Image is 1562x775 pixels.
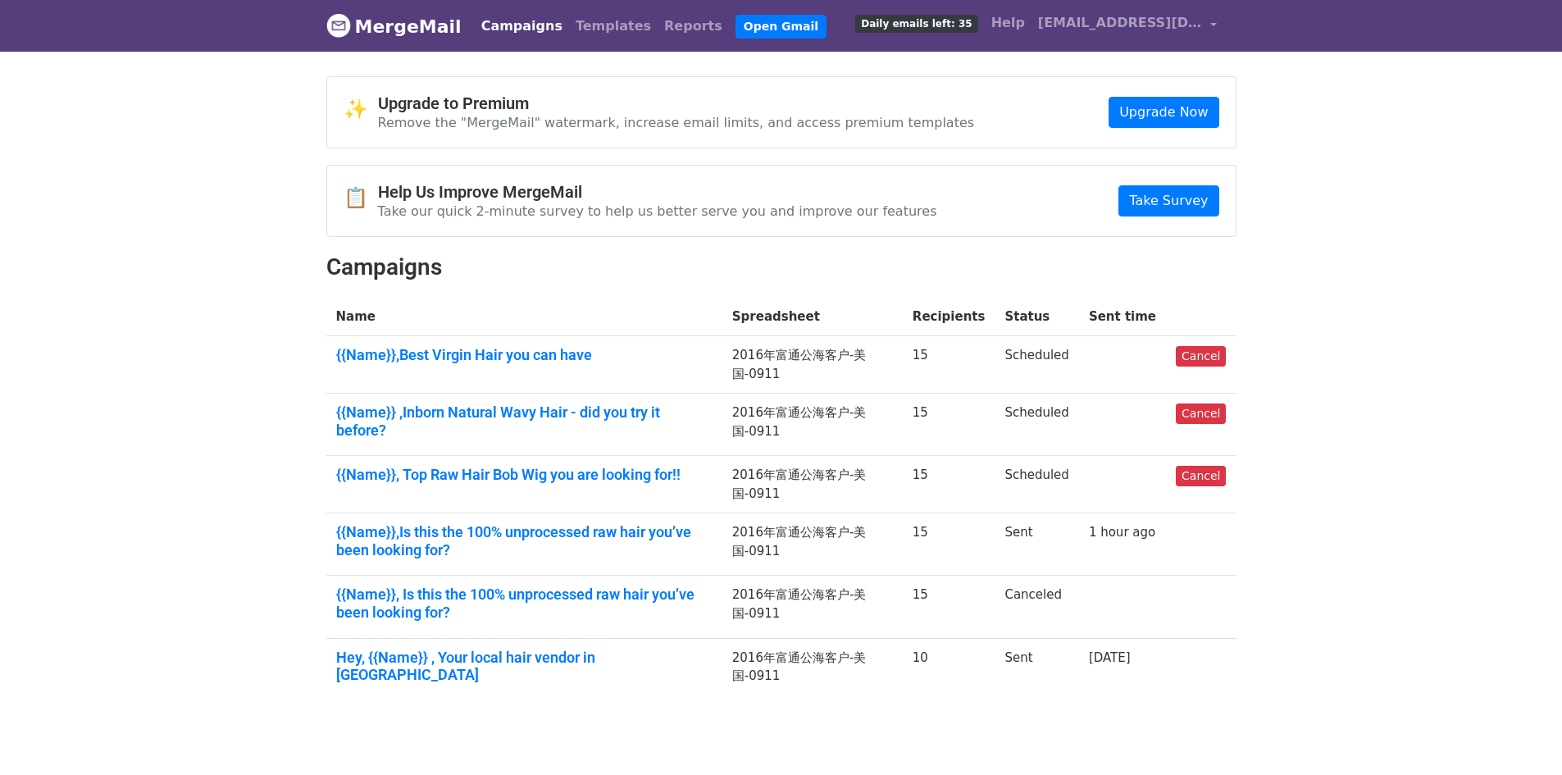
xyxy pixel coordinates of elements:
p: Remove the "MergeMail" watermark, increase email limits, and access premium templates [378,114,975,131]
span: 📋 [344,186,378,210]
td: Sent [995,513,1078,576]
td: 15 [903,336,995,394]
a: 1 hour ago [1089,525,1155,540]
a: Daily emails left: 35 [849,7,984,39]
th: Name [326,298,722,336]
h4: Upgrade to Premium [378,93,975,113]
td: 15 [903,513,995,576]
th: Sent time [1079,298,1166,336]
td: 2016年富通公海客户-美国-0911 [722,336,903,394]
a: Reports [658,10,729,43]
a: Hey, {{Name}} , Your local hair vendor in [GEOGRAPHIC_DATA] [336,649,713,684]
a: Cancel [1176,403,1226,424]
td: 2016年富通公海客户-美国-0911 [722,513,903,576]
a: {{Name}},Is this the 100% unprocessed raw hair you’ve been looking for? [336,523,713,558]
iframe: Chat Widget [1480,696,1562,775]
td: 15 [903,394,995,456]
td: Canceled [995,576,1078,638]
td: 2016年富通公海客户-美国-0911 [722,394,903,456]
a: {{Name}},Best Virgin Hair you can have [336,346,713,364]
a: [DATE] [1089,650,1131,665]
td: Scheduled [995,336,1078,394]
a: Templates [569,10,658,43]
span: ✨ [344,98,378,121]
span: [EMAIL_ADDRESS][DOMAIN_NAME] [1038,13,1202,33]
a: [EMAIL_ADDRESS][DOMAIN_NAME] [1031,7,1223,45]
a: Help [985,7,1031,39]
img: MergeMail logo [326,13,351,38]
td: 2016年富通公海客户-美国-0911 [722,576,903,638]
td: 15 [903,456,995,513]
a: {{Name}}, Is this the 100% unprocessed raw hair you’ve been looking for? [336,586,713,621]
div: 聊天小组件 [1480,696,1562,775]
a: Open Gmail [735,15,827,39]
a: Take Survey [1118,185,1218,217]
th: Status [995,298,1078,336]
td: 15 [903,576,995,638]
td: 2016年富通公海客户-美国-0911 [722,456,903,513]
a: MergeMail [326,9,462,43]
a: Cancel [1176,346,1226,367]
td: 10 [903,638,995,700]
a: Upgrade Now [1109,97,1218,128]
span: Daily emails left: 35 [855,15,977,33]
h4: Help Us Improve MergeMail [378,182,937,202]
td: Sent [995,638,1078,700]
p: Take our quick 2-minute survey to help us better serve you and improve our features [378,203,937,220]
a: {{Name}}, Top Raw Hair Bob Wig you are looking for!! [336,466,713,484]
td: Scheduled [995,456,1078,513]
th: Recipients [903,298,995,336]
td: 2016年富通公海客户-美国-0911 [722,638,903,700]
th: Spreadsheet [722,298,903,336]
h2: Campaigns [326,253,1236,281]
td: Scheduled [995,394,1078,456]
a: Campaigns [475,10,569,43]
a: Cancel [1176,466,1226,486]
a: {{Name}} ,Inborn Natural Wavy Hair - did you try it before? [336,403,713,439]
